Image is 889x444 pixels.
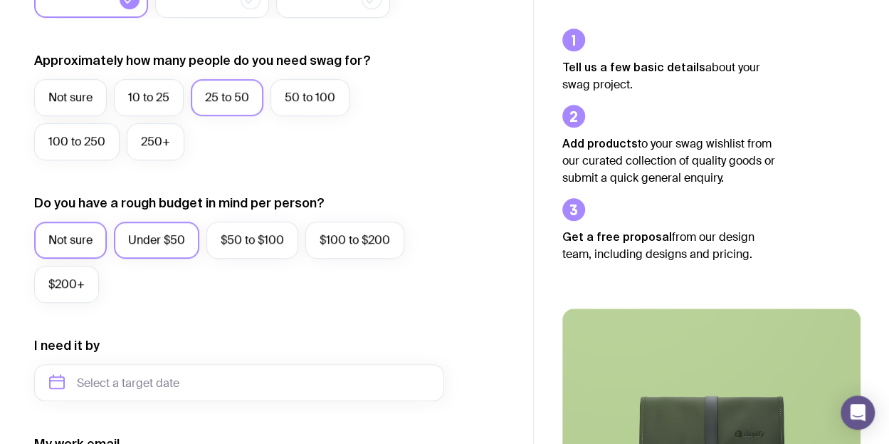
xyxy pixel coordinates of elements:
strong: Add products [562,137,638,150]
label: Not sure [34,79,107,116]
label: I need it by [34,337,100,354]
div: Open Intercom Messenger [841,396,875,430]
label: 100 to 250 [34,123,120,160]
strong: Get a free proposal [562,230,672,243]
p: to your swag wishlist from our curated collection of quality goods or submit a quick general enqu... [562,135,776,187]
label: 10 to 25 [114,79,184,116]
label: Under $50 [114,222,199,259]
label: 50 to 100 [270,79,349,116]
strong: Tell us a few basic details [562,61,705,73]
label: $50 to $100 [206,222,298,259]
label: $100 to $200 [305,222,404,259]
label: 25 to 50 [191,79,263,116]
label: Do you have a rough budget in mind per person? [34,195,325,212]
p: from our design team, including designs and pricing. [562,228,776,263]
label: Not sure [34,222,107,259]
p: about your swag project. [562,58,776,93]
label: Approximately how many people do you need swag for? [34,52,371,69]
label: 250+ [127,123,184,160]
input: Select a target date [34,364,444,401]
label: $200+ [34,266,99,303]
